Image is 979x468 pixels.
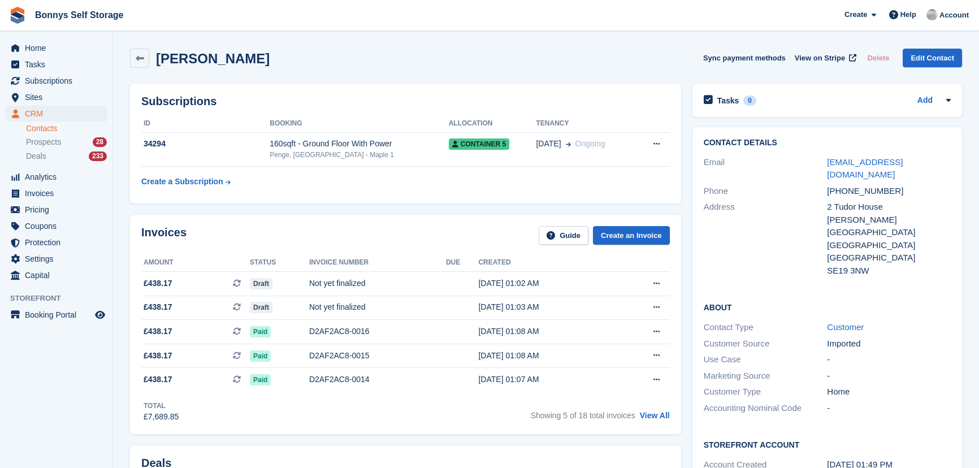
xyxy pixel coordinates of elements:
[449,138,509,150] span: Container 5
[25,185,93,201] span: Invoices
[900,9,916,20] span: Help
[6,218,107,234] a: menu
[827,385,951,398] div: Home
[144,326,172,337] span: £438.17
[939,10,969,21] span: Account
[26,123,107,134] a: Contacts
[827,201,951,214] div: 2 Tudor House
[144,374,172,385] span: £438.17
[6,307,107,323] a: menu
[704,301,951,313] h2: About
[89,151,107,161] div: 233
[827,353,951,366] div: -
[743,96,756,106] div: 0
[25,106,93,122] span: CRM
[141,115,270,133] th: ID
[704,439,951,450] h2: Storefront Account
[917,94,933,107] a: Add
[6,73,107,89] a: menu
[93,137,107,147] div: 28
[144,350,172,362] span: £438.17
[250,374,271,385] span: Paid
[9,7,26,24] img: stora-icon-8386f47178a22dfd0bd8f6a31ec36ba5ce8667c1dd55bd0f319d3a0aa187defe.svg
[827,370,951,383] div: -
[250,350,271,362] span: Paid
[141,176,223,188] div: Create a Subscription
[717,96,739,106] h2: Tasks
[795,53,845,64] span: View on Stripe
[25,89,93,105] span: Sites
[309,301,446,313] div: Not yet finalized
[704,156,828,181] div: Email
[827,337,951,350] div: Imported
[31,6,128,24] a: Bonnys Self Storage
[26,136,107,148] a: Prospects 28
[6,185,107,201] a: menu
[144,411,179,423] div: £7,689.85
[26,150,107,162] a: Deals 233
[141,226,187,245] h2: Invoices
[309,350,446,362] div: D2AF2AC8-0015
[309,326,446,337] div: D2AF2AC8-0016
[827,239,951,252] div: [GEOGRAPHIC_DATA]
[6,106,107,122] a: menu
[478,278,616,289] div: [DATE] 01:02 AM
[593,226,670,245] a: Create an Invoice
[25,267,93,283] span: Capital
[827,402,951,415] div: -
[25,202,93,218] span: Pricing
[704,201,828,277] div: Address
[6,89,107,105] a: menu
[141,95,670,108] h2: Subscriptions
[25,169,93,185] span: Analytics
[144,278,172,289] span: £438.17
[539,226,588,245] a: Guide
[790,49,859,67] a: View on Stripe
[250,326,271,337] span: Paid
[6,169,107,185] a: menu
[6,40,107,56] a: menu
[844,9,867,20] span: Create
[531,411,635,420] span: Showing 5 of 18 total invoices
[478,350,616,362] div: [DATE] 01:08 AM
[827,157,903,180] a: [EMAIL_ADDRESS][DOMAIN_NAME]
[250,278,272,289] span: Draft
[25,235,93,250] span: Protection
[309,254,446,272] th: Invoice number
[25,73,93,89] span: Subscriptions
[10,293,112,304] span: Storefront
[141,138,270,150] div: 34294
[250,302,272,313] span: Draft
[270,115,448,133] th: Booking
[478,374,616,385] div: [DATE] 01:07 AM
[640,411,670,420] a: View All
[270,150,448,160] div: Penge, [GEOGRAPHIC_DATA] - Maple 1
[144,401,179,411] div: Total
[25,307,93,323] span: Booking Portal
[141,171,231,192] a: Create a Subscription
[704,385,828,398] div: Customer Type
[827,185,951,198] div: [PHONE_NUMBER]
[827,322,864,332] a: Customer
[6,202,107,218] a: menu
[250,254,309,272] th: Status
[704,185,828,198] div: Phone
[704,138,951,148] h2: Contact Details
[93,308,107,322] a: Preview store
[6,267,107,283] a: menu
[309,278,446,289] div: Not yet finalized
[478,254,616,272] th: Created
[478,326,616,337] div: [DATE] 01:08 AM
[827,265,951,278] div: SE19 3NW
[703,49,786,67] button: Sync payment methods
[575,139,605,148] span: Ongoing
[926,9,938,20] img: James Bonny
[25,57,93,72] span: Tasks
[704,321,828,334] div: Contact Type
[6,235,107,250] a: menu
[25,218,93,234] span: Coupons
[141,254,250,272] th: Amount
[25,251,93,267] span: Settings
[704,370,828,383] div: Marketing Source
[309,374,446,385] div: D2AF2AC8-0014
